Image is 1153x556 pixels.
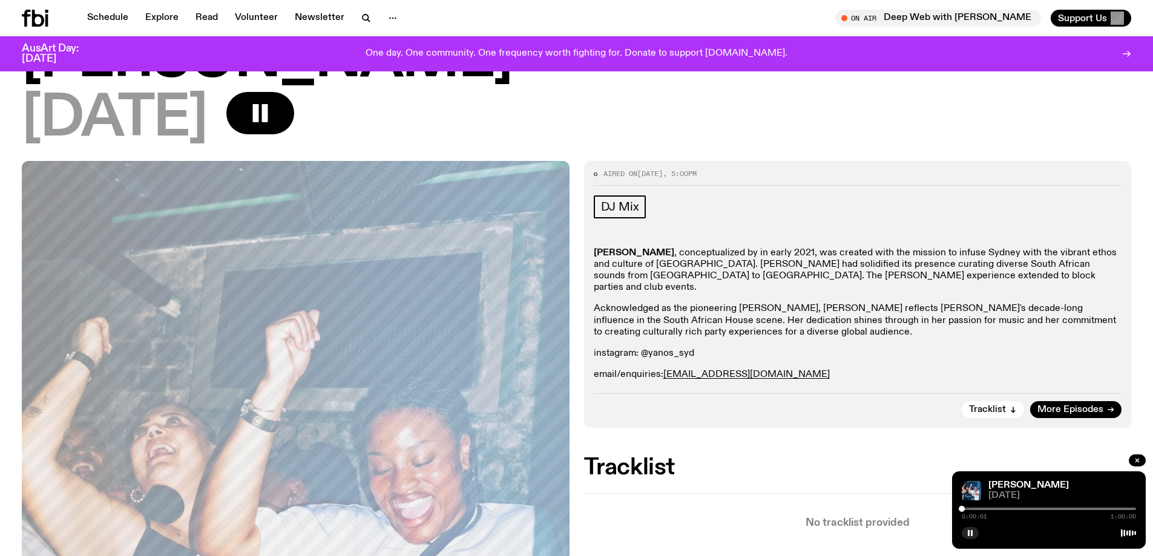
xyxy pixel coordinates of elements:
span: Tracklist [969,405,1006,414]
p: , conceptualized by in early 2021, was created with the mission to infuse Sydney with the vibrant... [594,247,1122,294]
span: [DATE] [637,169,663,178]
span: More Episodes [1037,405,1103,414]
a: Schedule [80,10,136,27]
span: , 5:00pm [663,169,697,178]
a: Explore [138,10,186,27]
a: DJ Mix [594,195,646,218]
p: email/enquiries: [594,369,1122,381]
h1: [PERSON_NAME] [22,33,1131,87]
strong: [PERSON_NAME] [594,248,674,258]
p: No tracklist provided [584,518,1132,528]
span: 0:00:01 [962,514,987,520]
a: More Episodes [1030,401,1122,418]
button: Tracklist [962,401,1024,418]
p: One day. One community. One frequency worth fighting for. Donate to support [DOMAIN_NAME]. [366,48,787,59]
a: [PERSON_NAME] [988,480,1069,490]
a: [EMAIL_ADDRESS][DOMAIN_NAME] [663,370,830,379]
a: Volunteer [228,10,285,27]
span: Support Us [1058,13,1107,24]
h3: AusArt Day: [DATE] [22,44,99,64]
button: Support Us [1051,10,1131,27]
p: instagram: @yanos_syd [594,348,1122,359]
a: Newsletter [287,10,352,27]
span: 1:00:00 [1111,514,1136,520]
span: Aired on [603,169,637,178]
h2: Tracklist [584,457,1132,479]
a: Read [188,10,225,27]
span: DJ Mix [601,200,639,214]
span: [DATE] [988,491,1136,500]
p: Acknowledged as the pioneering [PERSON_NAME], [PERSON_NAME] reflects [PERSON_NAME]'s decade-long ... [594,303,1122,338]
button: On AirDeep Web with [PERSON_NAME] [835,10,1041,27]
span: [DATE] [22,92,207,146]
